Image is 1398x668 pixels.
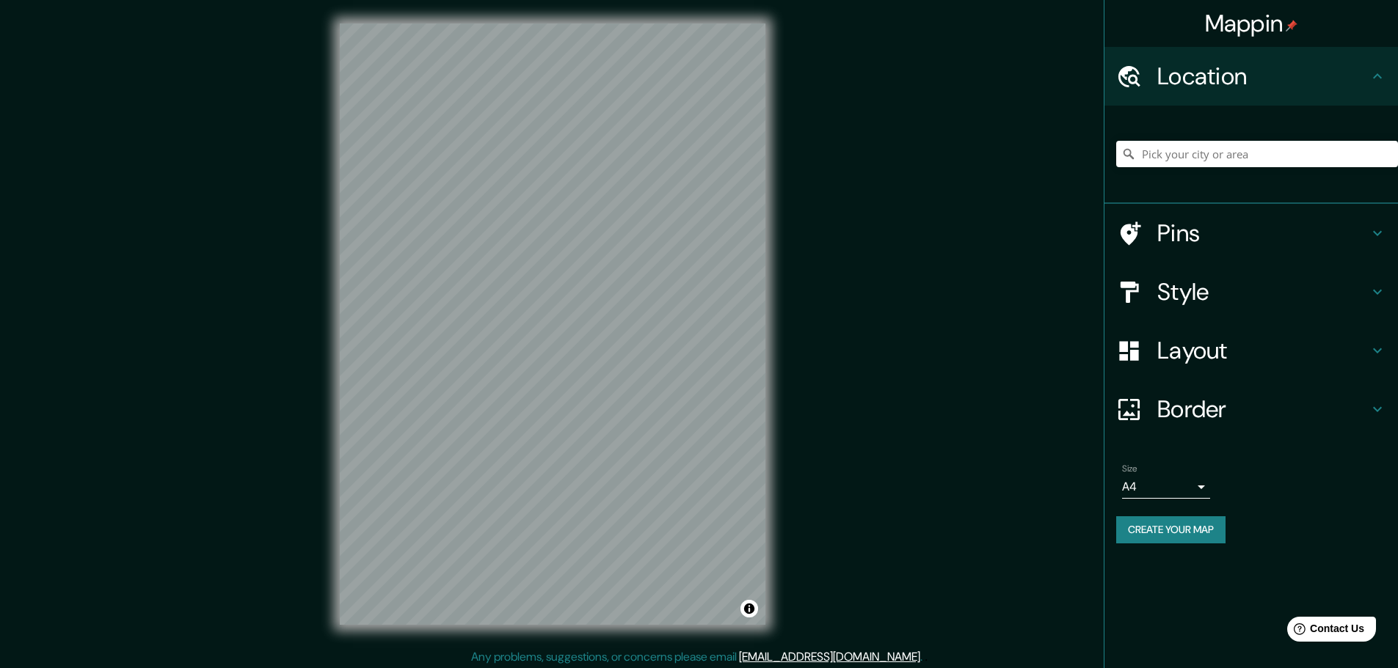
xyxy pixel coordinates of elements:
[922,648,925,666] div: .
[1116,516,1226,543] button: Create your map
[1104,263,1398,321] div: Style
[1157,277,1369,307] h4: Style
[1157,62,1369,91] h4: Location
[1104,204,1398,263] div: Pins
[925,648,928,666] div: .
[471,648,922,666] p: Any problems, suggestions, or concerns please email .
[1116,141,1398,167] input: Pick your city or area
[739,649,920,664] a: [EMAIL_ADDRESS][DOMAIN_NAME]
[1267,611,1382,652] iframe: Help widget launcher
[1104,380,1398,438] div: Border
[340,23,765,625] canvas: Map
[1157,336,1369,365] h4: Layout
[740,600,758,617] button: Toggle attribution
[1286,20,1297,32] img: pin-icon.png
[1157,394,1369,424] h4: Border
[1122,475,1210,499] div: A4
[1122,463,1137,475] label: Size
[1157,219,1369,248] h4: Pins
[1205,9,1298,38] h4: Mappin
[1104,321,1398,380] div: Layout
[1104,47,1398,106] div: Location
